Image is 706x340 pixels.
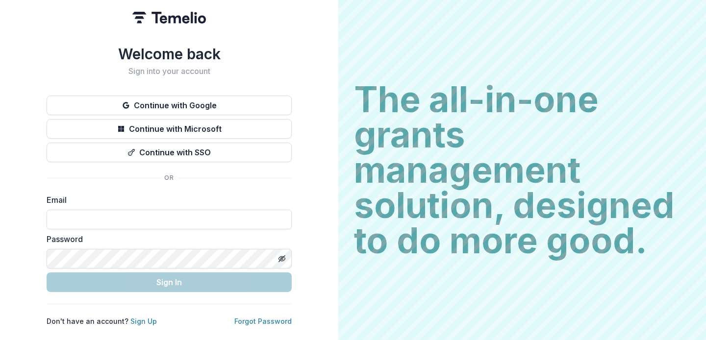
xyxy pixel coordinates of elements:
button: Continue with Microsoft [47,119,292,139]
button: Toggle password visibility [274,251,290,267]
p: Don't have an account? [47,316,157,326]
a: Forgot Password [234,317,292,325]
button: Continue with Google [47,96,292,115]
label: Password [47,233,286,245]
img: Temelio [132,12,206,24]
a: Sign Up [130,317,157,325]
label: Email [47,194,286,206]
h1: Welcome back [47,45,292,63]
button: Continue with SSO [47,143,292,162]
button: Sign In [47,272,292,292]
h2: Sign into your account [47,67,292,76]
